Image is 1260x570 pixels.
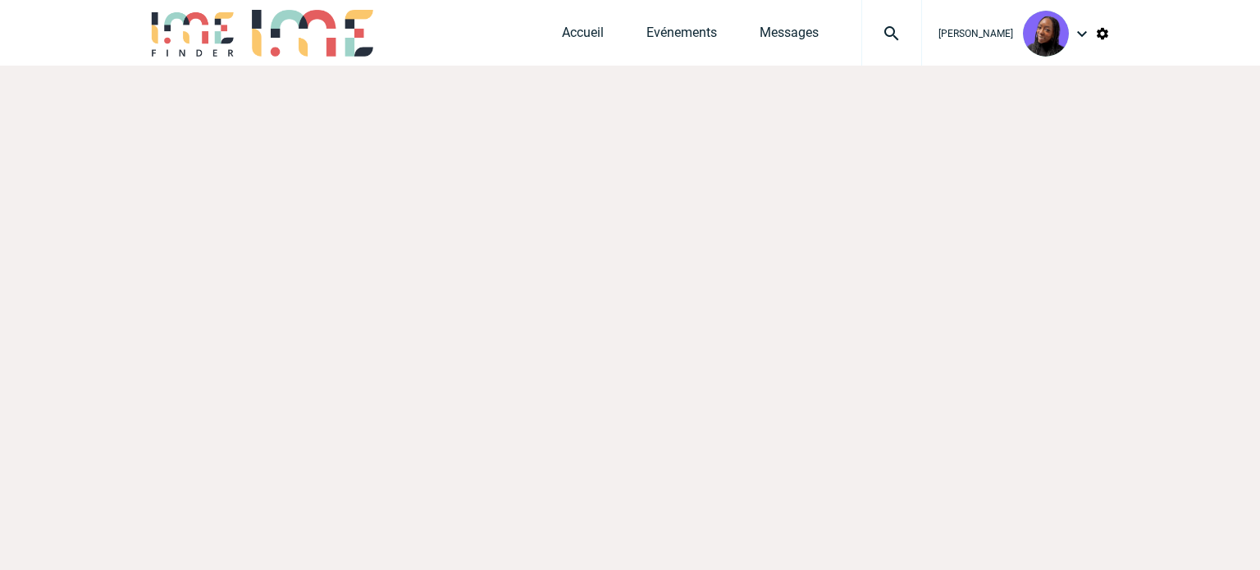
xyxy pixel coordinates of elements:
[938,28,1013,39] span: [PERSON_NAME]
[562,25,604,48] a: Accueil
[760,25,819,48] a: Messages
[150,10,235,57] img: IME-Finder
[646,25,717,48] a: Evénements
[1023,11,1069,57] img: 131349-0.png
